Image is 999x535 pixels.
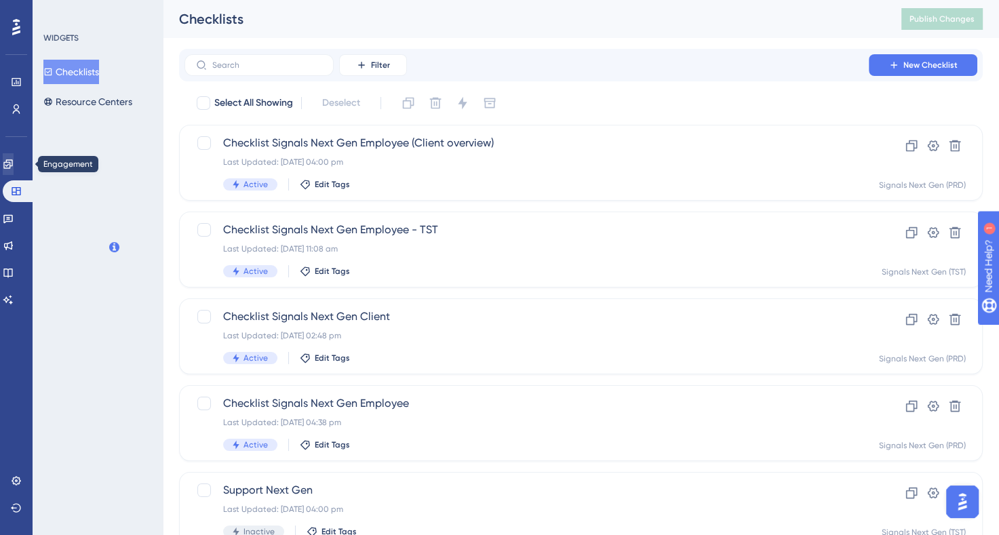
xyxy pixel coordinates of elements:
[869,54,977,76] button: New Checklist
[223,417,830,428] div: Last Updated: [DATE] 04:38 pm
[300,353,350,363] button: Edit Tags
[942,481,983,522] iframe: UserGuiding AI Assistant Launcher
[243,353,268,363] span: Active
[223,504,830,515] div: Last Updated: [DATE] 04:00 pm
[300,179,350,190] button: Edit Tags
[94,7,98,18] div: 1
[223,395,830,412] span: Checklist Signals Next Gen Employee
[223,222,830,238] span: Checklist Signals Next Gen Employee - TST
[315,353,350,363] span: Edit Tags
[300,266,350,277] button: Edit Tags
[243,179,268,190] span: Active
[322,95,360,111] span: Deselect
[300,439,350,450] button: Edit Tags
[212,60,322,70] input: Search
[223,243,830,254] div: Last Updated: [DATE] 11:08 am
[310,91,372,115] button: Deselect
[315,439,350,450] span: Edit Tags
[903,60,958,71] span: New Checklist
[43,90,132,114] button: Resource Centers
[243,266,268,277] span: Active
[43,60,99,84] button: Checklists
[879,440,966,451] div: Signals Next Gen (PRD)
[909,14,975,24] span: Publish Changes
[879,353,966,364] div: Signals Next Gen (PRD)
[43,33,79,43] div: WIDGETS
[882,266,966,277] div: Signals Next Gen (TST)
[179,9,867,28] div: Checklists
[223,482,830,498] span: Support Next Gen
[371,60,390,71] span: Filter
[879,180,966,191] div: Signals Next Gen (PRD)
[315,179,350,190] span: Edit Tags
[339,54,407,76] button: Filter
[223,309,830,325] span: Checklist Signals Next Gen Client
[223,157,830,167] div: Last Updated: [DATE] 04:00 pm
[243,439,268,450] span: Active
[223,330,830,341] div: Last Updated: [DATE] 02:48 pm
[315,266,350,277] span: Edit Tags
[223,135,830,151] span: Checklist Signals Next Gen Employee (Client overview)
[214,95,293,111] span: Select All Showing
[901,8,983,30] button: Publish Changes
[32,3,85,20] span: Need Help?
